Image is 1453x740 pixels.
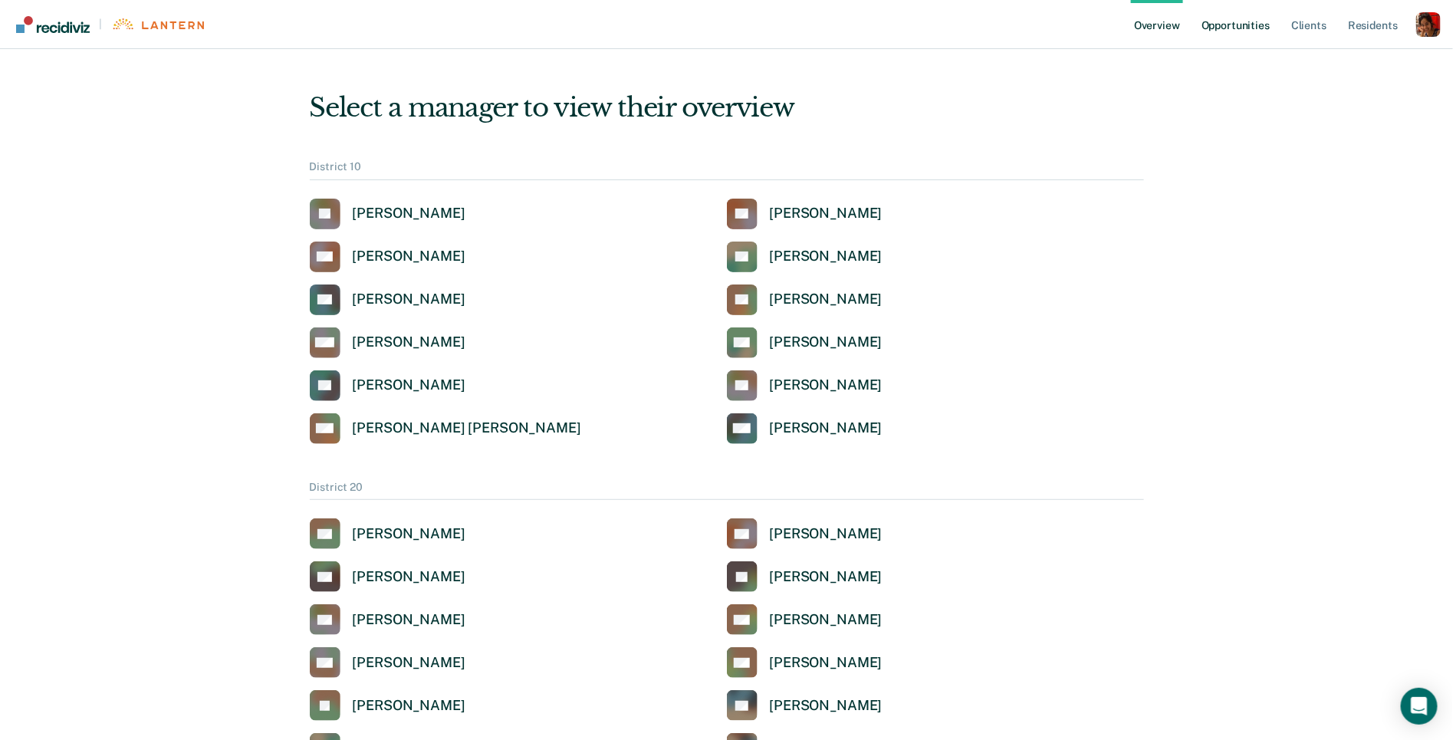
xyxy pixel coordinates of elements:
[353,697,465,715] div: [PERSON_NAME]
[353,205,465,222] div: [PERSON_NAME]
[353,419,581,437] div: [PERSON_NAME] [PERSON_NAME]
[727,604,883,635] a: [PERSON_NAME]
[310,199,465,229] a: [PERSON_NAME]
[353,611,465,629] div: [PERSON_NAME]
[353,291,465,308] div: [PERSON_NAME]
[770,248,883,265] div: [PERSON_NAME]
[310,604,465,635] a: [PERSON_NAME]
[353,654,465,672] div: [PERSON_NAME]
[727,370,883,401] a: [PERSON_NAME]
[310,242,465,272] a: [PERSON_NAME]
[770,205,883,222] div: [PERSON_NAME]
[310,284,465,315] a: [PERSON_NAME]
[770,654,883,672] div: [PERSON_NAME]
[727,518,883,549] a: [PERSON_NAME]
[310,327,465,358] a: [PERSON_NAME]
[353,334,465,351] div: [PERSON_NAME]
[353,377,465,394] div: [PERSON_NAME]
[16,16,90,33] img: Recidiviz
[310,160,1144,180] div: District 10
[353,248,465,265] div: [PERSON_NAME]
[1401,688,1438,725] div: Open Intercom Messenger
[770,568,883,586] div: [PERSON_NAME]
[770,611,883,629] div: [PERSON_NAME]
[770,377,883,394] div: [PERSON_NAME]
[727,690,883,721] a: [PERSON_NAME]
[727,327,883,358] a: [PERSON_NAME]
[727,199,883,229] a: [PERSON_NAME]
[727,413,883,444] a: [PERSON_NAME]
[90,18,111,31] span: |
[727,647,883,678] a: [PERSON_NAME]
[310,518,465,549] a: [PERSON_NAME]
[727,284,883,315] a: [PERSON_NAME]
[310,370,465,401] a: [PERSON_NAME]
[770,697,883,715] div: [PERSON_NAME]
[770,419,883,437] div: [PERSON_NAME]
[310,647,465,678] a: [PERSON_NAME]
[310,413,581,444] a: [PERSON_NAME] [PERSON_NAME]
[727,561,883,592] a: [PERSON_NAME]
[310,481,1144,501] div: District 20
[310,690,465,721] a: [PERSON_NAME]
[310,561,465,592] a: [PERSON_NAME]
[1416,12,1441,37] button: Profile dropdown button
[310,92,1144,123] div: Select a manager to view their overview
[353,568,465,586] div: [PERSON_NAME]
[353,525,465,543] div: [PERSON_NAME]
[727,242,883,272] a: [PERSON_NAME]
[770,291,883,308] div: [PERSON_NAME]
[111,18,204,30] img: Lantern
[770,334,883,351] div: [PERSON_NAME]
[770,525,883,543] div: [PERSON_NAME]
